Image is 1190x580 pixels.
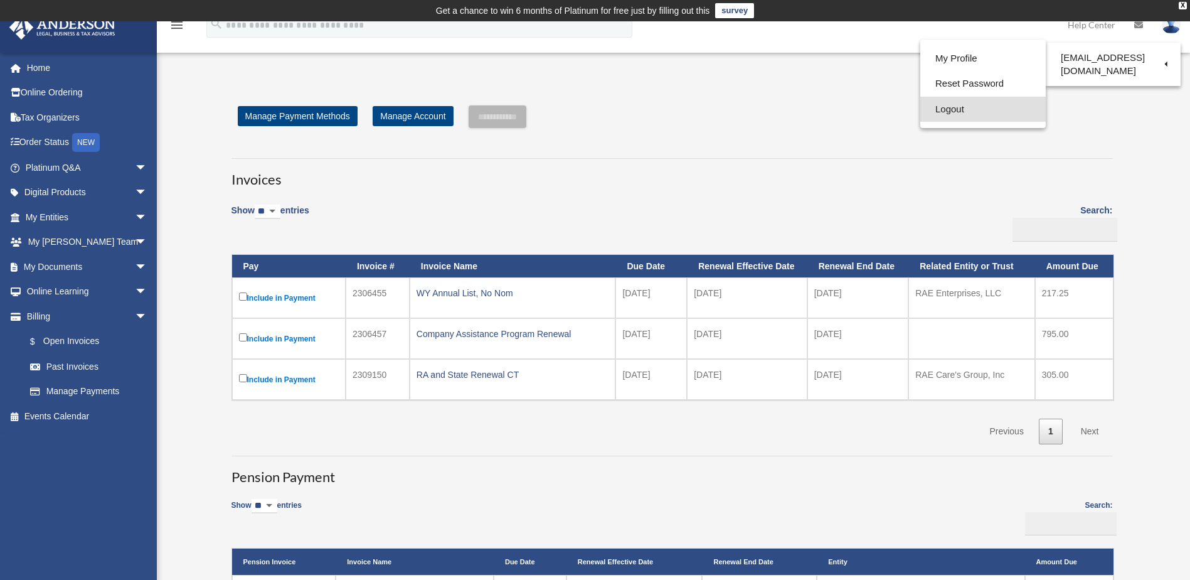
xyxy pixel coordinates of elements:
h3: Invoices [231,158,1113,190]
td: RAE Enterprises, LLC [908,277,1034,318]
a: My [PERSON_NAME] Teamarrow_drop_down [9,230,166,255]
a: Logout [920,97,1046,122]
th: Invoice Name: activate to sort column ascending [410,255,616,278]
td: [DATE] [687,359,807,400]
label: Search: [1021,499,1113,536]
td: 795.00 [1035,318,1113,359]
a: [EMAIL_ADDRESS][DOMAIN_NAME] [1046,46,1181,83]
input: Include in Payment [239,293,247,301]
div: close [1179,2,1187,9]
th: Renewal Effective Date: activate to sort column ascending [687,255,807,278]
th: Pay: activate to sort column descending [232,255,346,278]
th: Pension Invoice: activate to sort column descending [232,549,336,575]
span: arrow_drop_down [135,230,160,255]
div: Get a chance to win 6 months of Platinum for free just by filling out this [436,3,710,18]
td: RAE Care's Group, Inc [908,359,1034,400]
td: [DATE] [807,359,909,400]
a: $Open Invoices [18,329,154,355]
select: Showentries [252,499,277,513]
a: Billingarrow_drop_down [9,304,160,329]
td: 305.00 [1035,359,1113,400]
span: arrow_drop_down [135,180,160,206]
th: Amount Due: activate to sort column ascending [1035,255,1113,278]
a: Online Learningarrow_drop_down [9,279,166,304]
th: Invoice #: activate to sort column ascending [346,255,410,278]
td: 2309150 [346,359,410,400]
span: arrow_drop_down [135,279,160,305]
span: arrow_drop_down [135,304,160,330]
input: Search: [1025,512,1117,536]
a: Manage Payments [18,379,160,404]
label: Show entries [231,499,302,526]
a: Order StatusNEW [9,130,166,156]
label: Show entries [231,203,309,232]
span: arrow_drop_down [135,205,160,230]
label: Include in Payment [239,372,339,387]
td: [DATE] [615,359,687,400]
a: menu [169,22,184,33]
span: arrow_drop_down [135,254,160,280]
a: My Documentsarrow_drop_down [9,254,166,279]
a: Previous [980,419,1033,444]
td: [DATE] [807,277,909,318]
img: User Pic [1162,16,1181,34]
input: Include in Payment [239,374,247,382]
div: WY Annual List, No Nom [417,284,609,302]
th: Renewal End Date: activate to sort column ascending [807,255,909,278]
th: Due Date: activate to sort column ascending [494,549,566,575]
th: Related Entity or Trust: activate to sort column ascending [908,255,1034,278]
th: Amount Due: activate to sort column ascending [1025,549,1113,575]
a: Digital Productsarrow_drop_down [9,180,166,205]
td: [DATE] [807,318,909,359]
a: Online Ordering [9,80,166,105]
a: My Entitiesarrow_drop_down [9,205,166,230]
img: Anderson Advisors Platinum Portal [6,15,119,40]
th: Renewal Effective Date: activate to sort column ascending [566,549,703,575]
label: Include in Payment [239,331,339,346]
th: Invoice Name: activate to sort column ascending [336,549,494,575]
input: Include in Payment [239,333,247,341]
a: Manage Payment Methods [238,106,358,126]
div: RA and State Renewal CT [417,366,609,384]
th: Due Date: activate to sort column ascending [615,255,687,278]
select: Showentries [255,205,280,219]
label: Search: [1008,203,1113,242]
a: Manage Account [373,106,453,126]
a: survey [715,3,754,18]
td: 217.25 [1035,277,1113,318]
span: arrow_drop_down [135,155,160,181]
i: menu [169,18,184,33]
input: Search: [1012,218,1117,242]
a: Events Calendar [9,404,166,429]
a: My Profile [920,46,1046,72]
a: Next [1071,419,1108,444]
label: Include in Payment [239,290,339,306]
a: Reset Password [920,71,1046,97]
span: $ [37,334,43,350]
a: Home [9,55,166,80]
td: 2306455 [346,277,410,318]
td: 2306457 [346,318,410,359]
td: [DATE] [615,277,687,318]
td: [DATE] [687,318,807,359]
a: Past Invoices [18,354,160,379]
div: Company Assistance Program Renewal [417,325,609,343]
td: [DATE] [687,277,807,318]
a: 1 [1039,419,1063,444]
h3: Pension Payment [231,456,1113,487]
i: search [210,17,223,31]
a: Tax Organizers [9,105,166,130]
th: Entity: activate to sort column ascending [817,549,1024,575]
div: NEW [72,133,100,152]
th: Renewal End Date: activate to sort column ascending [702,549,817,575]
a: Platinum Q&Aarrow_drop_down [9,155,166,180]
td: [DATE] [615,318,687,359]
